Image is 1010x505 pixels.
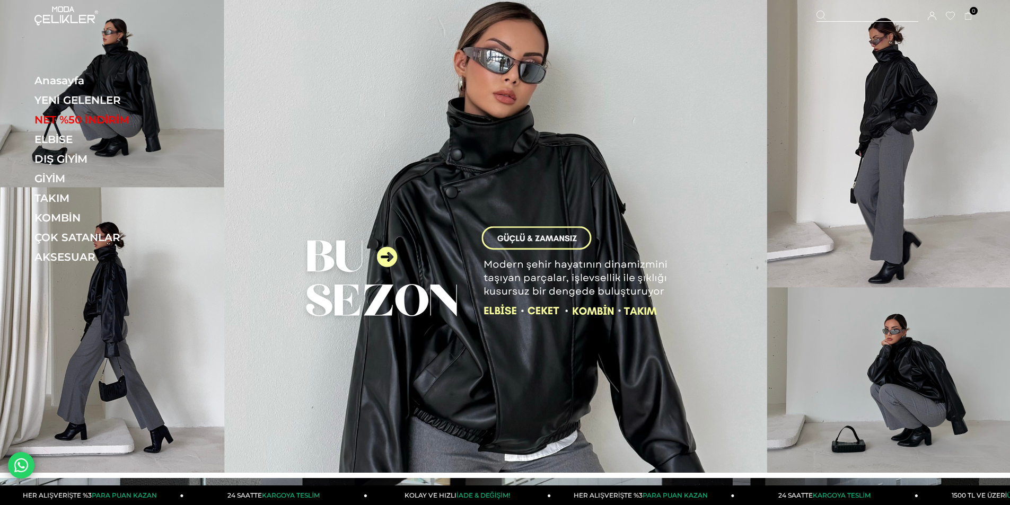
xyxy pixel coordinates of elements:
[964,12,972,20] a: 0
[34,6,98,25] img: logo
[34,94,180,107] a: YENİ GELENLER
[34,192,180,205] a: TAKIM
[456,491,510,499] span: İADE & DEĞİŞİM!
[262,491,319,499] span: KARGOYA TESLİM
[970,7,978,15] span: 0
[34,74,180,87] a: Anasayfa
[813,491,870,499] span: KARGOYA TESLİM
[735,485,918,505] a: 24 SAATTEKARGOYA TESLİM
[367,485,551,505] a: KOLAY VE HIZLIİADE & DEĞİŞİM!
[92,491,157,499] span: PARA PUAN KAZAN
[34,133,180,146] a: ELBİSE
[184,485,367,505] a: 24 SAATTEKARGOYA TESLİM
[34,231,180,244] a: ÇOK SATANLAR
[551,485,734,505] a: HER ALIŞVERİŞTE %3PARA PUAN KAZAN
[34,153,180,165] a: DIŞ GİYİM
[34,113,180,126] a: NET %50 İNDİRİM
[643,491,708,499] span: PARA PUAN KAZAN
[34,172,180,185] a: GİYİM
[34,211,180,224] a: KOMBİN
[34,251,180,263] a: AKSESUAR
